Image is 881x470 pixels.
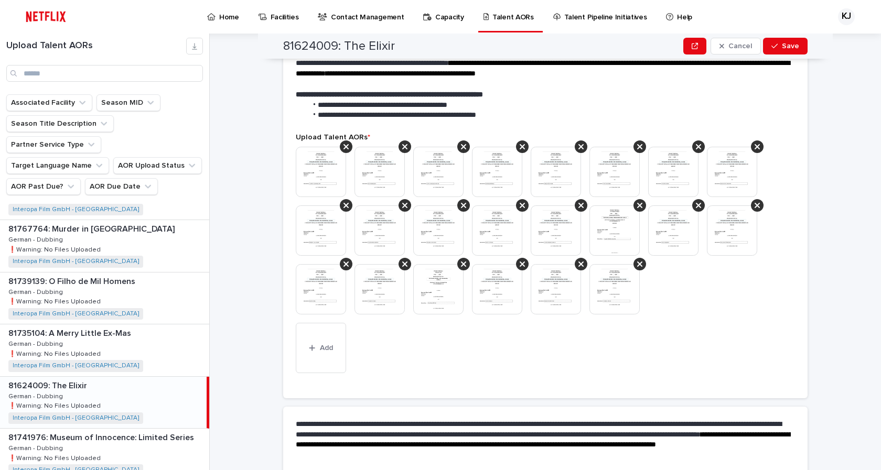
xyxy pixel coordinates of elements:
p: German - Dubbing [8,443,65,452]
button: Associated Facility [6,94,92,111]
p: ❗️Warning: No Files Uploaded [8,296,103,305]
div: KJ [838,8,855,25]
span: Cancel [728,42,752,50]
button: Season Title Description [6,115,114,132]
span: Add [320,344,333,352]
button: AOR Past Due? [6,178,81,195]
button: Season MID [96,94,160,111]
button: Add [296,323,346,373]
a: Interopa Film GmbH - [GEOGRAPHIC_DATA] [13,258,139,265]
p: 81624009: The Elixir [8,379,89,391]
button: Save [763,38,808,54]
p: 81735104: A Merry Little Ex-Mas [8,326,133,338]
a: Interopa Film GmbH - [GEOGRAPHIC_DATA] [13,310,139,318]
span: Upload Talent AORs [296,134,370,141]
button: AOR Upload Status [113,157,202,174]
p: ❗️Warning: No Files Uploaded [8,453,103,462]
p: 81739139: O Filho de Mil Homens [8,275,137,287]
span: Save [782,42,799,50]
button: Cancel [711,38,761,54]
button: Partner Service Type [6,136,101,153]
input: Search [6,65,203,82]
button: Target Language Name [6,157,109,174]
p: German - Dubbing [8,287,65,296]
h2: 81624009: The Elixir [283,39,395,54]
a: Interopa Film GmbH - [GEOGRAPHIC_DATA] [13,206,139,213]
p: ❗️Warning: No Files Uploaded [8,244,103,254]
a: Interopa Film GmbH - [GEOGRAPHIC_DATA] [13,362,139,369]
h1: Upload Talent AORs [6,40,186,52]
p: German - Dubbing [8,338,65,348]
img: ifQbXi3ZQGMSEF7WDB7W [21,6,71,27]
p: 81767764: Murder in [GEOGRAPHIC_DATA] [8,222,177,234]
p: ❗️Warning: No Files Uploaded [8,348,103,358]
p: ❗️Warning: No Files Uploaded [8,400,103,410]
a: Interopa Film GmbH - [GEOGRAPHIC_DATA] [13,414,139,422]
p: German - Dubbing [8,391,65,400]
button: AOR Due Date [85,178,158,195]
p: German - Dubbing [8,234,65,244]
p: 81741976: Museum of Innocence: Limited Series [8,431,196,443]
